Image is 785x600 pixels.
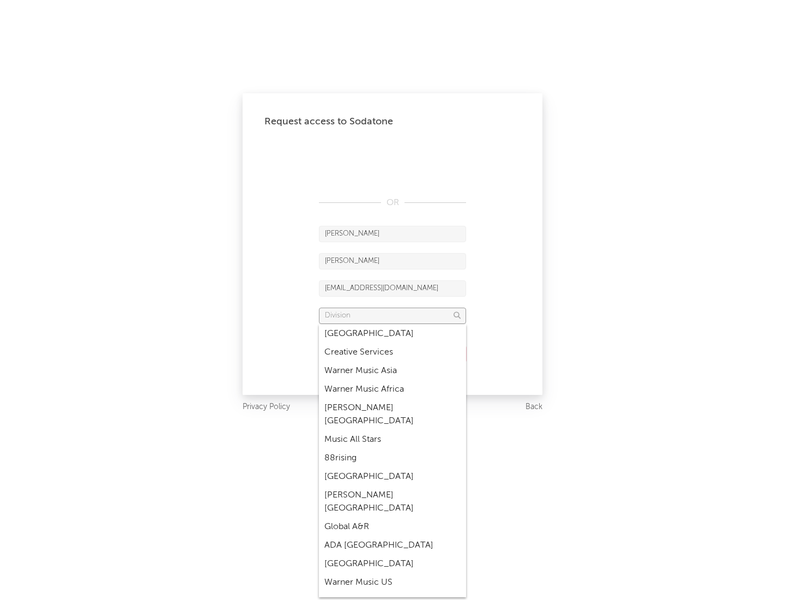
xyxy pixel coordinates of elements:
[526,400,542,414] a: Back
[319,399,466,430] div: [PERSON_NAME] [GEOGRAPHIC_DATA]
[319,196,466,209] div: OR
[319,308,466,324] input: Division
[319,536,466,555] div: ADA [GEOGRAPHIC_DATA]
[243,400,290,414] a: Privacy Policy
[319,555,466,573] div: [GEOGRAPHIC_DATA]
[319,486,466,518] div: [PERSON_NAME] [GEOGRAPHIC_DATA]
[319,467,466,486] div: [GEOGRAPHIC_DATA]
[319,573,466,592] div: Warner Music US
[319,325,466,343] div: [GEOGRAPHIC_DATA]
[319,343,466,362] div: Creative Services
[319,362,466,380] div: Warner Music Asia
[264,115,521,128] div: Request access to Sodatone
[319,226,466,242] input: First Name
[319,380,466,399] div: Warner Music Africa
[319,449,466,467] div: 88rising
[319,253,466,269] input: Last Name
[319,518,466,536] div: Global A&R
[319,280,466,297] input: Email
[319,430,466,449] div: Music All Stars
